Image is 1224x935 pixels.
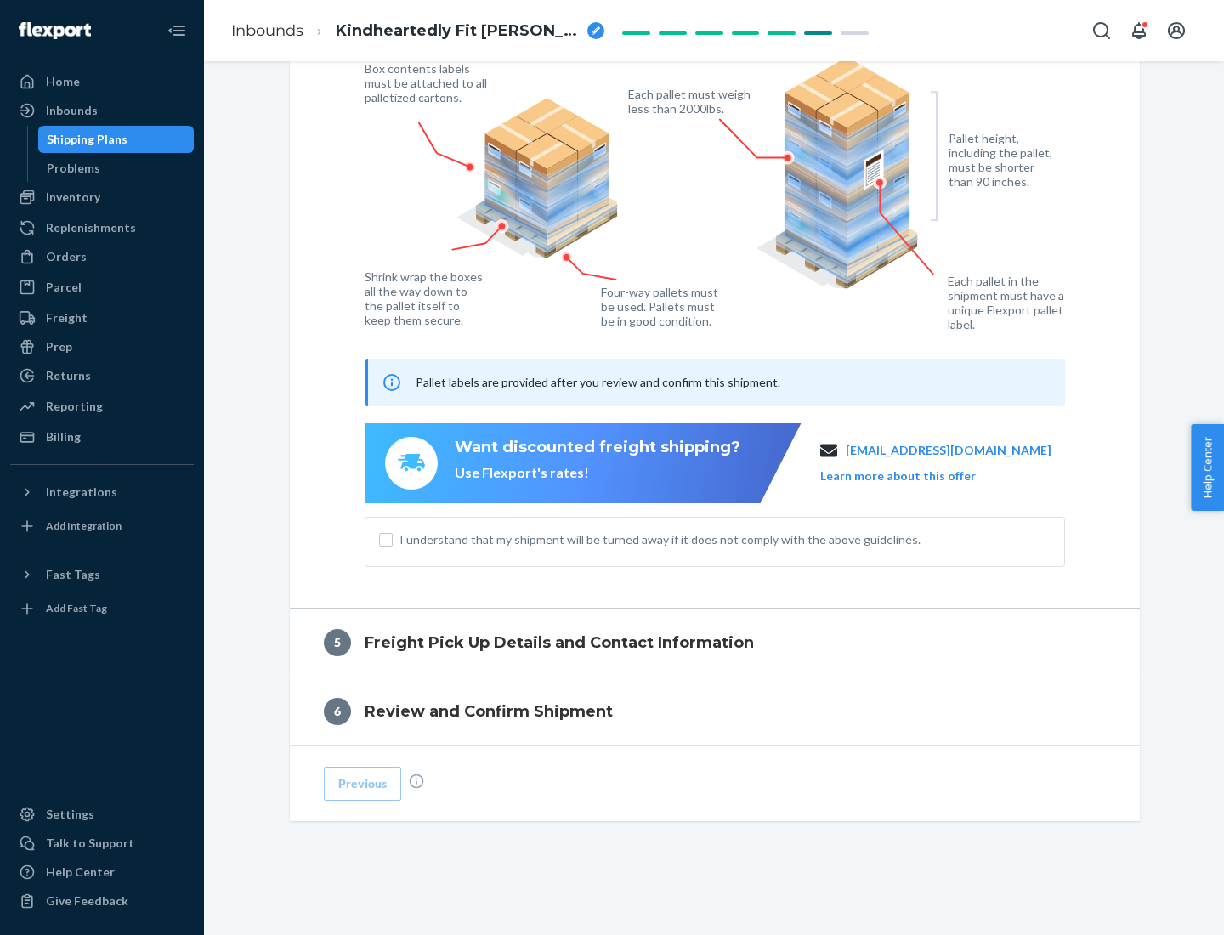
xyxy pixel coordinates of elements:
[46,892,128,909] div: Give Feedback
[47,160,100,177] div: Problems
[10,362,194,389] a: Returns
[46,102,98,119] div: Inbounds
[10,479,194,506] button: Integrations
[10,513,194,540] a: Add Integration
[46,189,100,206] div: Inventory
[820,467,976,484] button: Learn more about this offer
[379,533,393,547] input: I understand that my shipment will be turned away if it does not comply with the above guidelines.
[455,463,740,483] div: Use Flexport's rates!
[10,887,194,915] button: Give Feedback
[46,601,107,615] div: Add Fast Tag
[46,309,88,326] div: Freight
[10,274,194,301] a: Parcel
[948,274,1076,331] figcaption: Each pallet in the shipment must have a unique Flexport pallet label.
[46,367,91,384] div: Returns
[10,561,194,588] button: Fast Tags
[10,595,194,622] a: Add Fast Tag
[10,184,194,211] a: Inventory
[1085,14,1119,48] button: Open Search Box
[10,801,194,828] a: Settings
[324,698,351,725] div: 6
[290,677,1140,745] button: 6Review and Confirm Shipment
[46,864,115,881] div: Help Center
[10,423,194,450] a: Billing
[10,393,194,420] a: Reporting
[10,214,194,241] a: Replenishments
[10,304,194,331] a: Freight
[455,437,740,459] div: Want discounted freight shipping?
[1159,14,1193,48] button: Open account menu
[10,333,194,360] a: Prep
[47,131,127,148] div: Shipping Plans
[399,531,1051,548] span: I understand that my shipment will be turned away if it does not comply with the above guidelines.
[1122,14,1156,48] button: Open notifications
[46,398,103,415] div: Reporting
[19,22,91,39] img: Flexport logo
[46,835,134,852] div: Talk to Support
[10,858,194,886] a: Help Center
[336,20,581,42] span: Kindheartedly Fit Gaur
[46,73,80,90] div: Home
[949,131,1060,189] figcaption: Pallet height, including the pallet, must be shorter than 90 inches.
[38,155,195,182] a: Problems
[628,87,755,116] figcaption: Each pallet must weigh less than 2000lbs.
[218,6,618,56] ol: breadcrumbs
[601,285,719,328] figcaption: Four-way pallets must be used. Pallets must be in good condition.
[10,830,194,857] a: Talk to Support
[46,338,72,355] div: Prep
[324,629,351,656] div: 5
[231,21,303,40] a: Inbounds
[416,375,780,389] span: Pallet labels are provided after you review and confirm this shipment.
[46,219,136,236] div: Replenishments
[38,126,195,153] a: Shipping Plans
[365,632,754,654] h4: Freight Pick Up Details and Contact Information
[10,243,194,270] a: Orders
[46,248,87,265] div: Orders
[846,442,1051,459] a: [EMAIL_ADDRESS][DOMAIN_NAME]
[46,484,117,501] div: Integrations
[10,97,194,124] a: Inbounds
[365,61,491,105] figcaption: Box contents labels must be attached to all palletized cartons.
[46,566,100,583] div: Fast Tags
[46,279,82,296] div: Parcel
[46,518,122,533] div: Add Integration
[324,767,401,801] button: Previous
[365,269,486,327] figcaption: Shrink wrap the boxes all the way down to the pallet itself to keep them secure.
[46,428,81,445] div: Billing
[1191,424,1224,511] button: Help Center
[290,609,1140,677] button: 5Freight Pick Up Details and Contact Information
[10,68,194,95] a: Home
[160,14,194,48] button: Close Navigation
[365,700,613,722] h4: Review and Confirm Shipment
[46,806,94,823] div: Settings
